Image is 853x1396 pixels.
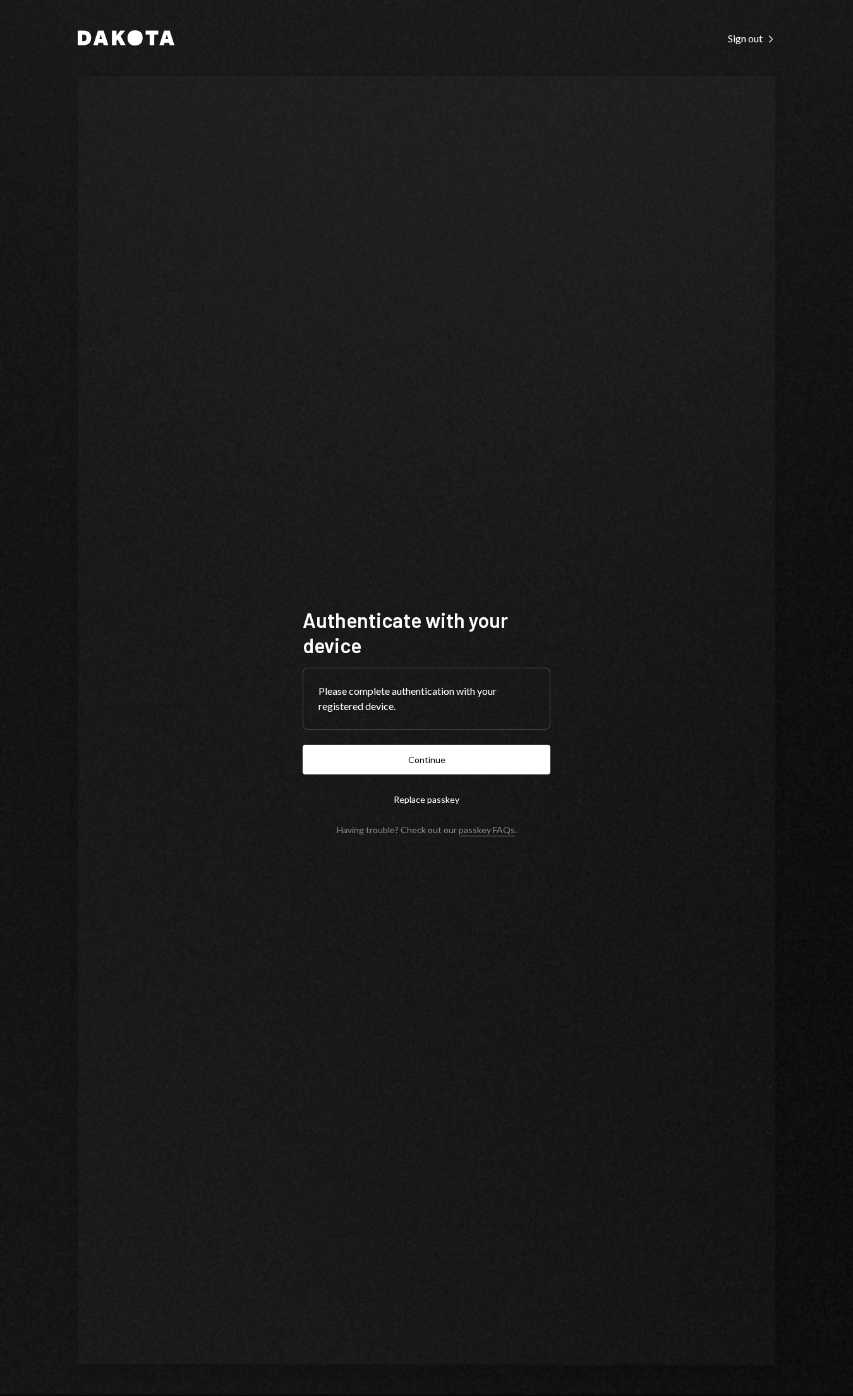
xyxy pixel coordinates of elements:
button: Replace passkey [303,785,550,814]
a: passkey FAQs [459,824,515,836]
div: Please complete authentication with your registered device. [318,683,535,714]
div: Having trouble? Check out our . [337,824,517,835]
a: Sign out [728,31,775,45]
button: Continue [303,745,550,774]
h1: Authenticate with your device [303,607,550,658]
div: Sign out [728,32,775,45]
